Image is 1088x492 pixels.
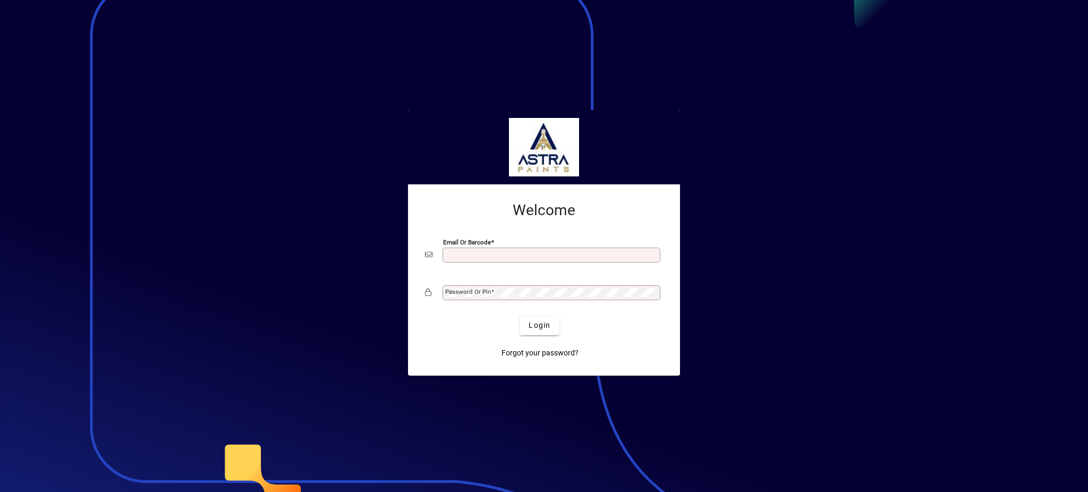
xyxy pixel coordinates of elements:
[445,288,491,295] mat-label: Password or Pin
[425,201,663,219] h2: Welcome
[520,316,559,335] button: Login
[497,344,583,363] a: Forgot your password?
[501,347,579,359] span: Forgot your password?
[529,320,550,331] span: Login
[443,238,491,245] mat-label: Email or Barcode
